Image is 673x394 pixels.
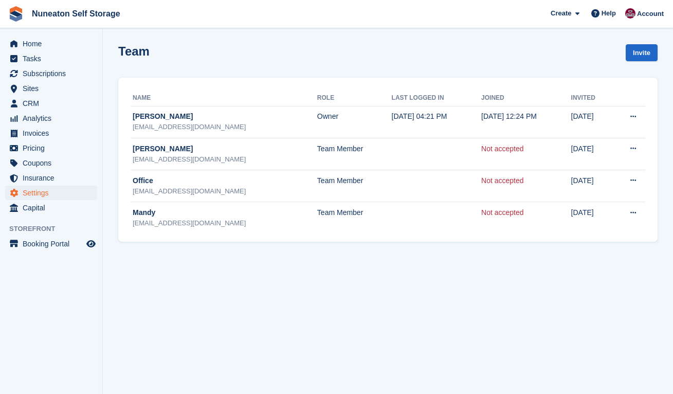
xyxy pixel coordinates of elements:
td: [DATE] 04:21 PM [392,106,482,138]
span: Storefront [9,224,102,234]
a: menu [5,126,97,140]
a: Invite [626,44,658,61]
div: [EMAIL_ADDRESS][DOMAIN_NAME] [133,122,317,132]
td: Owner [317,106,392,138]
div: [EMAIL_ADDRESS][DOMAIN_NAME] [133,218,317,228]
th: Name [131,90,317,106]
td: [DATE] [571,106,611,138]
span: Capital [23,201,84,215]
td: Team Member [317,202,392,234]
span: Analytics [23,111,84,126]
span: Invoices [23,126,84,140]
span: Booking Portal [23,237,84,251]
a: Nuneaton Self Storage [28,5,124,22]
a: menu [5,171,97,185]
th: Role [317,90,392,106]
span: Tasks [23,51,84,66]
th: Invited [571,90,611,106]
span: Subscriptions [23,66,84,81]
img: stora-icon-8386f47178a22dfd0bd8f6a31ec36ba5ce8667c1dd55bd0f319d3a0aa187defe.svg [8,6,24,22]
td: [DATE] 12:24 PM [481,106,571,138]
span: Account [637,9,664,19]
span: Insurance [23,171,84,185]
a: menu [5,237,97,251]
span: Coupons [23,156,84,170]
td: [DATE] [571,202,611,234]
div: [EMAIL_ADDRESS][DOMAIN_NAME] [133,154,317,165]
div: Mandy [133,207,317,218]
td: [DATE] [571,170,611,202]
span: Create [551,8,571,19]
th: Last logged in [392,90,482,106]
a: menu [5,111,97,126]
td: [DATE] [571,138,611,170]
a: menu [5,81,97,96]
a: menu [5,141,97,155]
img: Chris Palmer [625,8,635,19]
div: Office [133,175,317,186]
td: Team Member [317,170,392,202]
a: menu [5,66,97,81]
span: Settings [23,186,84,200]
a: menu [5,51,97,66]
a: menu [5,156,97,170]
div: [EMAIL_ADDRESS][DOMAIN_NAME] [133,186,317,196]
span: Sites [23,81,84,96]
a: Not accepted [481,208,524,217]
a: Not accepted [481,145,524,153]
div: [PERSON_NAME] [133,144,317,154]
span: Help [602,8,616,19]
span: CRM [23,96,84,111]
td: Team Member [317,138,392,170]
a: menu [5,37,97,51]
a: menu [5,186,97,200]
a: menu [5,201,97,215]
div: [PERSON_NAME] [133,111,317,122]
a: Preview store [85,238,97,250]
span: Home [23,37,84,51]
th: Joined [481,90,571,106]
a: Not accepted [481,176,524,185]
a: menu [5,96,97,111]
h1: Team [118,44,150,58]
span: Pricing [23,141,84,155]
